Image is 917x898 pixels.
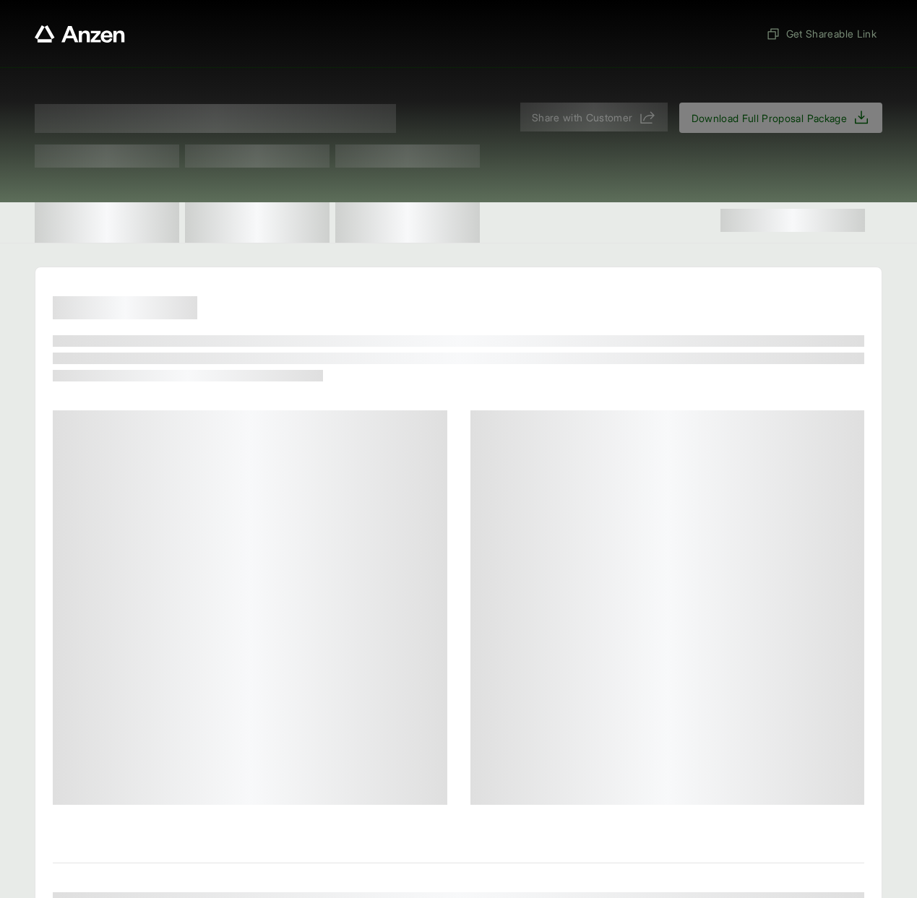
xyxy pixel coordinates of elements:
[35,104,396,133] span: Proposal for
[760,20,882,47] button: Get Shareable Link
[335,144,480,168] span: Test
[532,110,633,125] span: Share with Customer
[766,26,877,41] span: Get Shareable Link
[35,25,125,43] a: Anzen website
[185,144,330,168] span: Test
[35,144,179,168] span: Test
